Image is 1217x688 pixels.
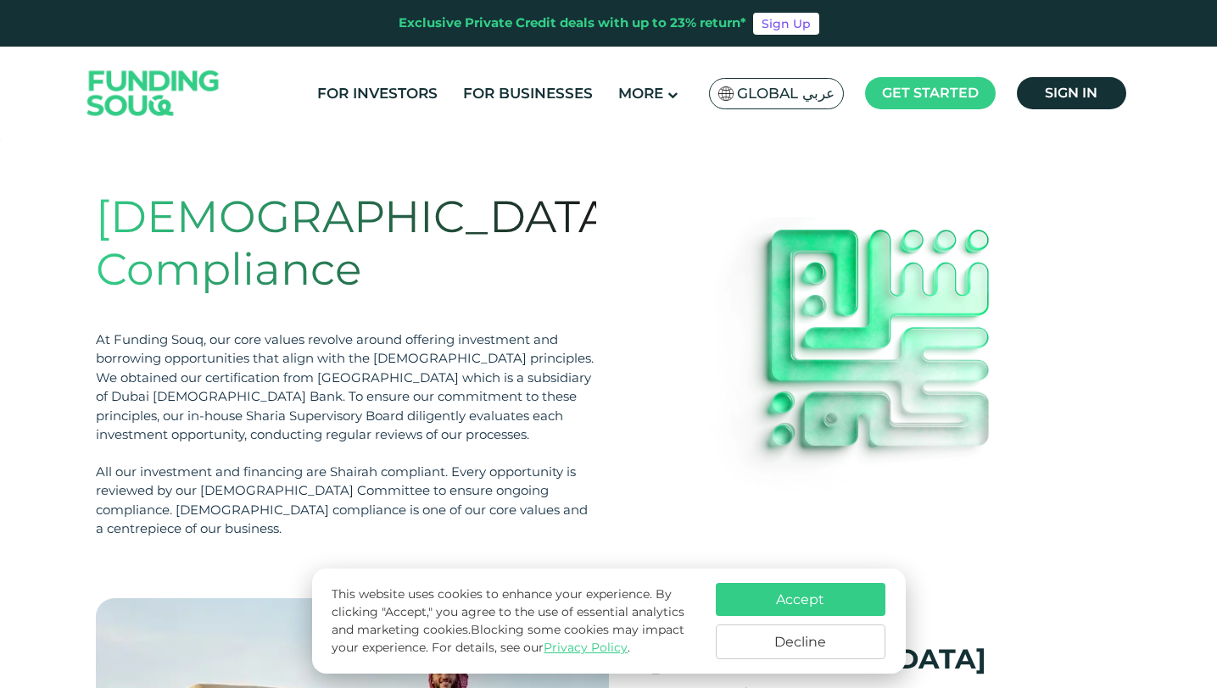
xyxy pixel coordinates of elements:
a: For Businesses [459,80,597,108]
span: For details, see our . [432,640,630,655]
a: Sign Up [753,13,819,35]
img: SA Flag [718,86,734,101]
span: More [618,85,663,102]
a: For Investors [313,80,442,108]
img: shariah-banner [702,217,1041,513]
a: Sign in [1017,77,1126,109]
h1: [DEMOGRAPHIC_DATA] Compliance [96,191,596,297]
span: Global عربي [737,84,835,103]
div: At Funding Souq, our core values revolve around offering investment and borrowing opportunities t... [96,330,596,445]
button: Accept [716,583,885,616]
div: All our investment and financing are Shairah compliant. Every opportunity is reviewed by our [DEM... [96,463,596,539]
button: Decline [716,624,885,659]
div: Exclusive Private Credit deals with up to 23% return* [399,14,746,33]
span: Get started [882,85,979,101]
p: This website uses cookies to enhance your experience. By clicking "Accept," you agree to the use ... [332,585,698,657]
img: Logo [70,51,237,136]
a: Privacy Policy [544,640,628,655]
span: Blocking some cookies may impact your experience. [332,622,684,655]
span: Sign in [1045,85,1097,101]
